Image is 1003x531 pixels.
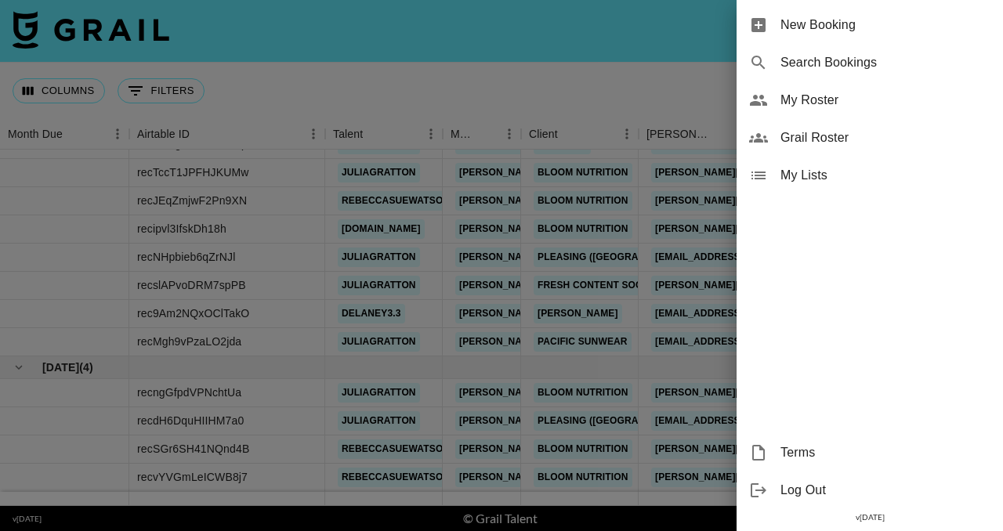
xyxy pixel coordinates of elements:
[737,44,1003,81] div: Search Bookings
[780,53,990,72] span: Search Bookings
[737,434,1003,471] div: Terms
[737,471,1003,509] div: Log Out
[780,443,990,462] span: Terms
[737,119,1003,157] div: Grail Roster
[780,91,990,110] span: My Roster
[780,128,990,147] span: Grail Roster
[780,166,990,185] span: My Lists
[737,81,1003,119] div: My Roster
[737,6,1003,44] div: New Booking
[780,16,990,34] span: New Booking
[780,481,990,500] span: Log Out
[737,509,1003,526] div: v [DATE]
[737,157,1003,194] div: My Lists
